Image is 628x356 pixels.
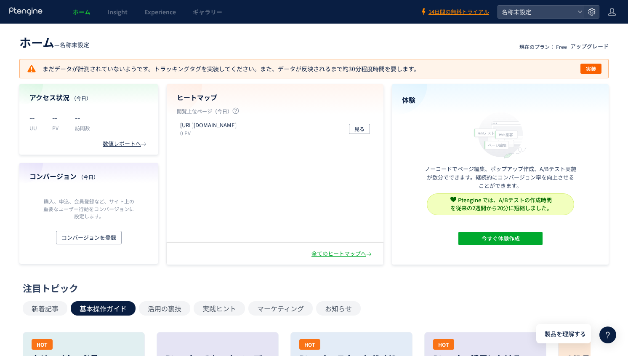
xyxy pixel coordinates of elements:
span: 製品を理解する [545,329,586,338]
span: （今日） [71,94,91,102]
img: home_experience_onbo_jp-C5-EgdA0.svg [470,110,531,159]
p: ノーコードでページ編集、ポップアップ作成、A/Bテスト実施が数分でできます。継続的にコンバージョン率を向上させることができます。 [425,165,576,190]
h4: コンバージョン [29,171,148,181]
div: 数値レポートへ [103,140,148,148]
button: お知らせ [316,301,361,316]
h4: アクセス状況 [29,93,148,102]
button: 活用の裏技 [139,301,190,316]
div: — [19,34,89,51]
span: Experience [144,8,176,16]
span: （今日） [78,173,98,180]
span: ホーム [19,34,54,51]
button: 今すぐ体験作成 [458,232,543,245]
span: 実装 [586,64,596,74]
div: 全てのヒートマップへ [311,250,373,258]
p: https://power.idemitsu.com [180,121,237,129]
div: 注目トピック [23,281,601,294]
p: -- [29,111,42,124]
p: 0 PV [180,129,240,137]
p: 現在のプラン： Free [519,43,567,50]
button: 実践ヒント [194,301,245,316]
span: 名称未設定 [499,5,574,18]
span: 今すぐ体験作成 [481,232,519,245]
div: HOT [32,339,53,350]
span: ホーム [73,8,90,16]
span: 名称未設定 [60,40,89,49]
span: 見る [354,124,365,134]
h4: ヒートマップ [177,93,373,102]
button: 新着記事 [23,301,67,316]
button: 基本操作ガイド [71,301,136,316]
p: -- [75,111,90,124]
p: PV [52,124,65,131]
div: HOT [299,339,320,350]
span: Ptengine では、A/Bテストの作成時間 を従来の2週間から20分に短縮しました。 [450,196,552,212]
p: 購入、申込、会員登録など、サイト上の重要なユーザー行動をコンバージョンに設定します。 [41,198,136,219]
a: 14日間の無料トライアル [420,8,489,16]
h4: 体験 [402,95,599,105]
button: コンバージョンを登録 [56,231,122,244]
button: 実装 [580,64,601,74]
p: UU [29,124,42,131]
div: HOT [433,339,454,350]
p: 閲覧上位ページ（今日） [177,107,373,118]
span: コンバージョンを登録 [61,231,116,244]
span: Insight [107,8,128,16]
img: svg+xml,%3c [450,196,456,202]
span: ギャラリー [193,8,222,16]
span: 14日間の無料トライアル [428,8,489,16]
p: -- [52,111,65,124]
p: 訪問数 [75,124,90,131]
button: 見る [349,124,370,134]
div: アップグレード [570,43,609,51]
button: マーケティング [248,301,313,316]
p: まだデータが計測されていないようです。トラッキングタグを実装してください。また、データが反映されるまで約30分程度時間を要します。 [27,64,420,74]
